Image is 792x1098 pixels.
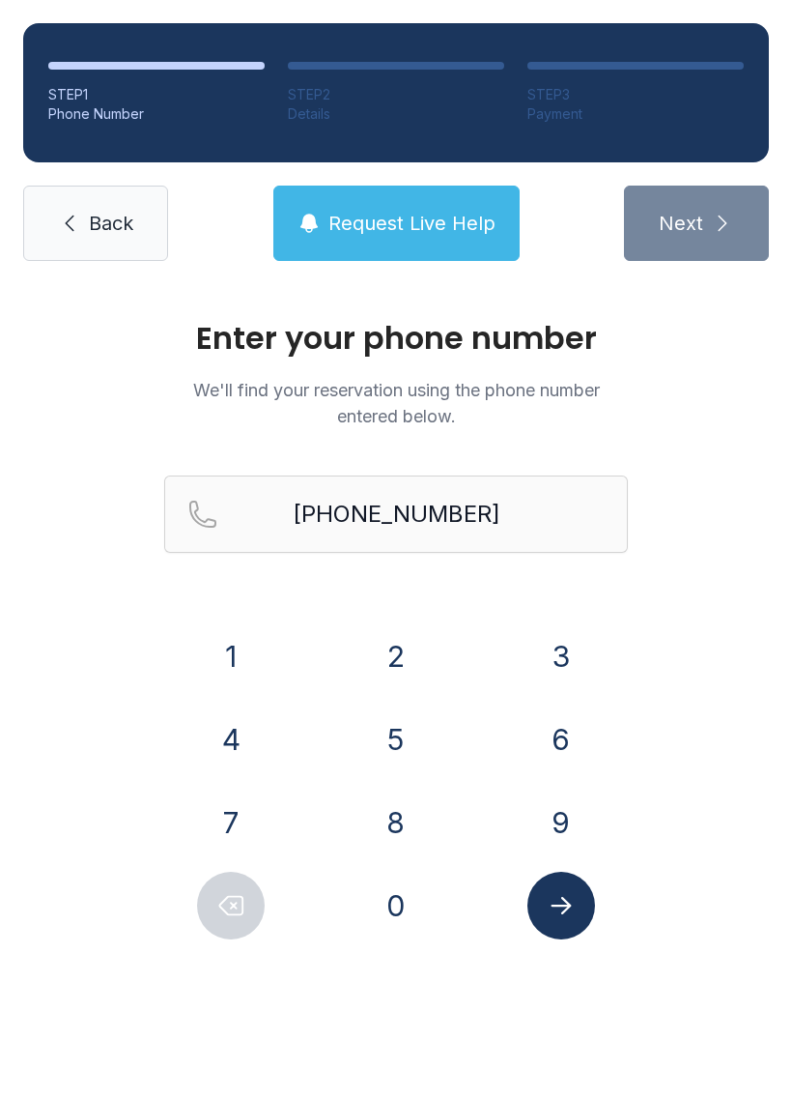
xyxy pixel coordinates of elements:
[362,622,430,690] button: 2
[197,622,265,690] button: 1
[48,85,265,104] div: STEP 1
[197,706,265,773] button: 4
[527,872,595,939] button: Submit lookup form
[48,104,265,124] div: Phone Number
[527,706,595,773] button: 6
[527,622,595,690] button: 3
[164,323,628,354] h1: Enter your phone number
[527,104,744,124] div: Payment
[164,476,628,553] input: Reservation phone number
[362,872,430,939] button: 0
[328,210,495,237] span: Request Live Help
[362,789,430,856] button: 8
[197,789,265,856] button: 7
[527,85,744,104] div: STEP 3
[288,85,504,104] div: STEP 2
[288,104,504,124] div: Details
[197,872,265,939] button: Delete number
[659,210,703,237] span: Next
[362,706,430,773] button: 5
[527,789,595,856] button: 9
[164,377,628,429] p: We'll find your reservation using the phone number entered below.
[89,210,133,237] span: Back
